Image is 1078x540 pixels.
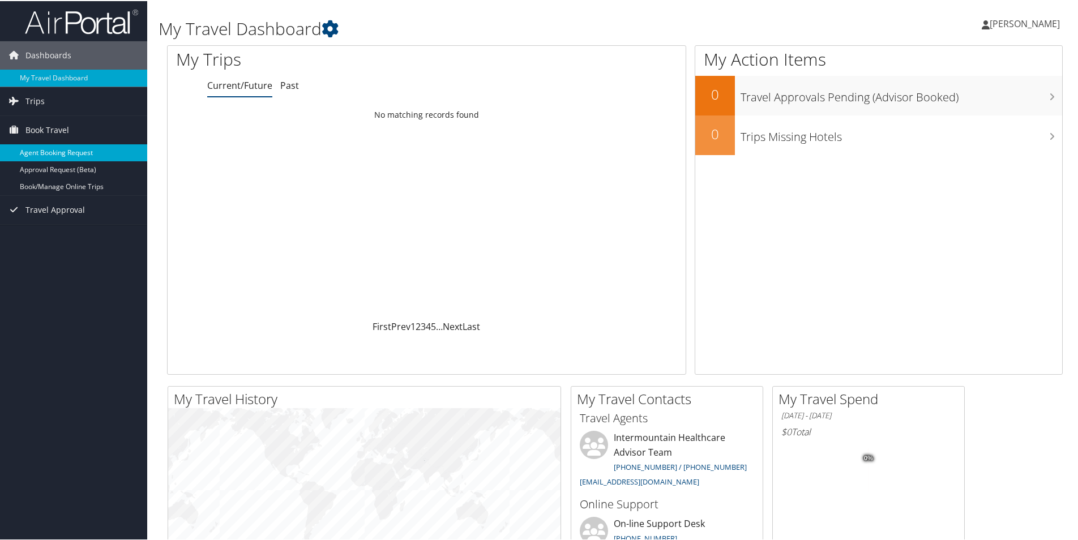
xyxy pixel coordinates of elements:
[574,430,760,490] li: Intermountain Healthcare Advisor Team
[25,115,69,143] span: Book Travel
[580,495,754,511] h3: Online Support
[781,425,792,437] span: $0
[25,7,138,34] img: airportal-logo.png
[391,319,410,332] a: Prev
[421,319,426,332] a: 3
[159,16,767,40] h1: My Travel Dashboard
[982,6,1071,40] a: [PERSON_NAME]
[695,123,735,143] h2: 0
[778,388,964,408] h2: My Travel Spend
[614,461,747,471] a: [PHONE_NUMBER] / [PHONE_NUMBER]
[695,84,735,103] h2: 0
[410,319,416,332] a: 1
[577,388,763,408] h2: My Travel Contacts
[864,454,873,461] tspan: 0%
[426,319,431,332] a: 4
[781,409,956,420] h6: [DATE] - [DATE]
[463,319,480,332] a: Last
[990,16,1060,29] span: [PERSON_NAME]
[174,388,561,408] h2: My Travel History
[695,46,1062,70] h1: My Action Items
[207,78,272,91] a: Current/Future
[25,86,45,114] span: Trips
[443,319,463,332] a: Next
[25,40,71,68] span: Dashboards
[25,195,85,223] span: Travel Approval
[168,104,686,124] td: No matching records found
[695,75,1062,114] a: 0Travel Approvals Pending (Advisor Booked)
[436,319,443,332] span: …
[280,78,299,91] a: Past
[431,319,436,332] a: 5
[781,425,956,437] h6: Total
[176,46,461,70] h1: My Trips
[373,319,391,332] a: First
[580,475,699,486] a: [EMAIL_ADDRESS][DOMAIN_NAME]
[695,114,1062,154] a: 0Trips Missing Hotels
[580,409,754,425] h3: Travel Agents
[416,319,421,332] a: 2
[741,122,1062,144] h3: Trips Missing Hotels
[741,83,1062,104] h3: Travel Approvals Pending (Advisor Booked)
